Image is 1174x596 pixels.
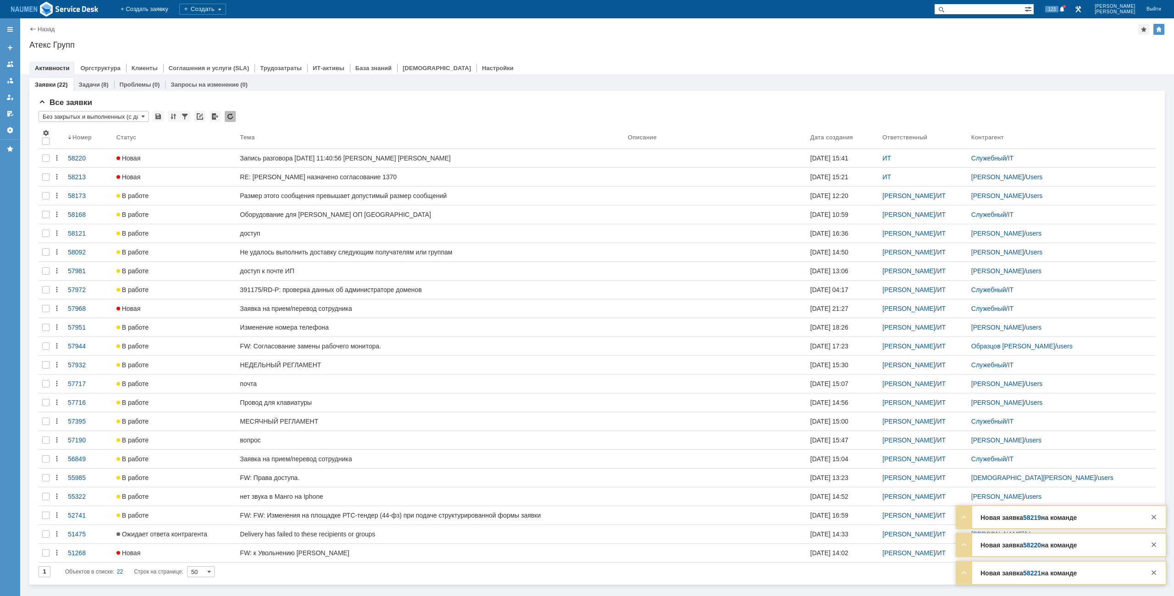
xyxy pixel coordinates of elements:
[882,192,935,199] a: [PERSON_NAME]
[1026,380,1043,387] a: Users
[236,149,624,167] a: Запись разговора [DATE] 11:40:56 [PERSON_NAME] [PERSON_NAME]
[116,380,149,387] span: В работе
[68,474,109,481] div: 55985
[807,356,879,374] a: [DATE] 15:30
[68,211,109,218] div: 58168
[35,81,55,88] a: Заявки
[236,299,624,318] a: Заявка на прием/перевод сотрудника
[113,299,237,318] a: Новая
[882,248,935,256] a: [PERSON_NAME]
[116,324,149,331] span: В работе
[64,544,113,562] a: 51268
[113,506,237,524] a: В работе
[236,356,624,374] a: НЕДЕЛЬНЫЙ РЕГЛАМЕНТ
[807,544,879,562] a: [DATE] 14:02
[807,469,879,487] a: [DATE] 13:23
[882,134,927,141] div: Ответственный
[971,305,1006,312] a: Служебный
[971,192,1024,199] a: [PERSON_NAME]
[113,318,237,337] a: В работе
[971,493,1024,500] a: [PERSON_NAME]
[68,248,109,256] div: 58092
[240,248,620,256] div: Не удалось выполнить доставку следующим получателям или группам
[807,375,879,393] a: [DATE] 15:07
[1095,4,1135,9] span: [PERSON_NAME]
[236,243,624,261] a: Не удалось выполнить доставку следующим получателям или группам
[68,399,109,406] div: 57716
[68,436,109,444] div: 57190
[807,243,879,261] a: [DATE] 14:50
[1023,541,1041,549] a: 58220
[240,399,620,406] div: Провод для клавиатуры
[68,361,109,369] div: 57932
[236,318,624,337] a: Изменение номера телефона
[64,187,113,205] a: 58173
[179,111,190,122] div: Фильтрация...
[113,149,237,167] a: Новая
[113,243,237,261] a: В работе
[236,224,624,243] a: доступ
[68,305,109,312] div: 57968
[1057,342,1073,350] a: users
[168,111,179,122] div: Сортировка...
[240,286,620,293] div: 391175/RD-P: проверка данных об администраторе доменов
[236,168,624,186] a: RE: [PERSON_NAME] назначено согласование 1370
[236,126,624,149] th: Тема
[1008,455,1013,463] a: IT
[882,155,891,162] a: ИТ
[64,450,113,468] a: 56849
[971,211,1006,218] a: Служебный
[116,530,207,538] span: Ожидает ответа контрагента
[116,230,149,237] span: В работе
[116,418,149,425] span: В работе
[113,168,237,186] a: Новая
[113,281,237,299] a: В работе
[116,248,149,256] span: В работе
[882,230,935,237] a: [PERSON_NAME]
[240,155,620,162] div: Запись разговора [DATE] 11:40:56 [PERSON_NAME] [PERSON_NAME]
[971,230,1024,237] a: [PERSON_NAME]
[807,205,879,224] a: [DATE] 10:59
[1026,493,1041,500] a: users
[171,81,239,88] a: Запросы на изменение
[937,493,946,500] a: ИТ
[236,337,624,355] a: FW: Согласование замены рабочего монитора.
[68,418,109,425] div: 57395
[113,224,237,243] a: В работе
[882,418,935,425] a: [PERSON_NAME]
[971,248,1024,256] a: [PERSON_NAME]
[937,436,946,444] a: ИТ
[68,155,109,162] div: 58220
[810,230,848,237] div: [DATE] 16:36
[68,267,109,275] div: 57981
[68,455,109,463] div: 56849
[68,493,109,500] div: 55322
[236,262,624,280] a: доступ к почте ИП
[482,65,514,72] a: Настройки
[240,436,620,444] div: вопрос
[882,399,935,406] a: [PERSON_NAME]
[937,418,946,425] a: ИТ
[1008,211,1013,218] a: IT
[807,262,879,280] a: [DATE] 13:06
[240,211,620,218] div: Оборудование для [PERSON_NAME] ОП [GEOGRAPHIC_DATA]
[116,305,141,312] span: Новая
[68,342,109,350] div: 57944
[810,512,848,519] div: [DATE] 16:59
[240,361,620,369] div: НЕДЕЛЬНЫЙ РЕГЛАМЕНТ
[72,134,92,141] div: Номер
[971,173,1024,181] a: [PERSON_NAME]
[113,126,237,149] th: Статус
[64,412,113,430] a: 57395
[64,393,113,412] a: 57716
[116,436,149,444] span: В работе
[240,418,620,425] div: МЕСЯЧНЫЙ РЕГЛАМЕНТ
[807,318,879,337] a: [DATE] 18:26
[882,474,935,481] a: [PERSON_NAME]
[68,286,109,293] div: 57972
[971,267,1024,275] a: [PERSON_NAME]
[113,450,237,468] a: В работе
[810,267,848,275] div: [DATE] 13:06
[194,111,205,122] div: Скопировать ссылку на список
[403,65,471,72] a: [DEMOGRAPHIC_DATA]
